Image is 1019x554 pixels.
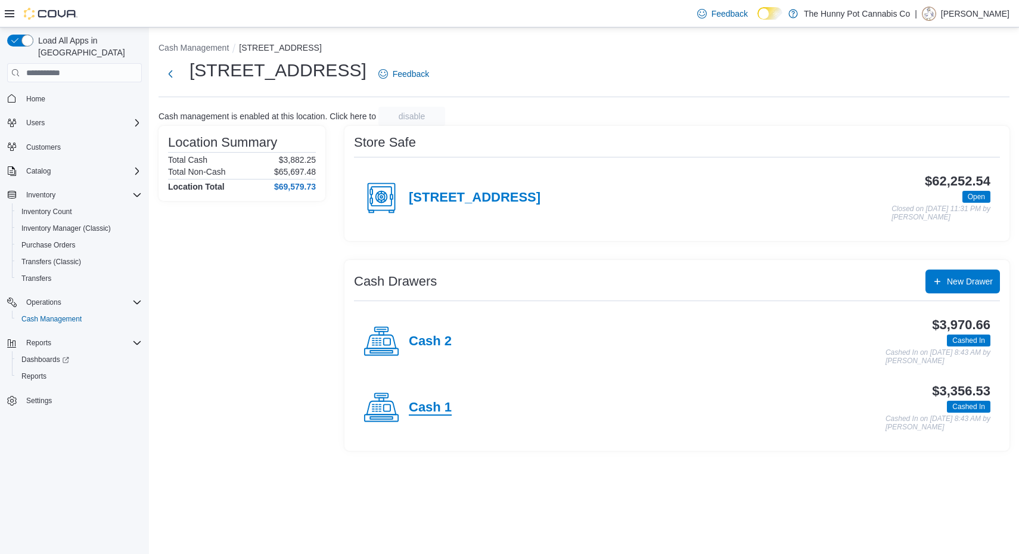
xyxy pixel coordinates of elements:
[21,116,49,130] button: Users
[26,190,55,200] span: Inventory
[2,294,147,311] button: Operations
[26,166,51,176] span: Catalog
[7,85,142,440] nav: Complex example
[17,221,116,236] a: Inventory Manager (Classic)
[399,110,425,122] span: disable
[17,271,56,286] a: Transfers
[378,107,445,126] button: disable
[274,167,316,177] p: $65,697.48
[21,240,76,250] span: Purchase Orders
[12,253,147,270] button: Transfers (Classic)
[21,91,142,106] span: Home
[409,190,540,206] h4: [STREET_ADDRESS]
[17,369,142,383] span: Reports
[21,92,50,106] a: Home
[17,238,80,252] a: Purchase Orders
[24,8,77,20] img: Cova
[12,203,147,220] button: Inventory Count
[21,295,66,310] button: Operations
[21,336,142,350] span: Reports
[712,8,748,20] span: Feedback
[21,336,56,350] button: Reports
[17,205,142,219] span: Inventory Count
[12,311,147,327] button: Cash Management
[17,238,142,252] span: Purchase Orders
[21,164,142,178] span: Catalog
[21,257,81,267] span: Transfers (Classic)
[947,401,990,413] span: Cashed In
[757,7,782,20] input: Dark Mode
[159,42,1009,56] nav: An example of EuiBreadcrumbs
[17,221,142,236] span: Inventory Manager (Classic)
[17,369,51,383] a: Reports
[886,349,990,365] p: Cashed In on [DATE] 8:43 AM by [PERSON_NAME]
[409,400,452,416] h4: Cash 1
[2,335,147,351] button: Reports
[159,62,182,86] button: Next
[952,401,985,412] span: Cashed In
[168,167,226,177] h6: Total Non-Cash
[26,298,61,307] span: Operations
[21,140,66,154] a: Customers
[409,334,452,349] h4: Cash 2
[17,255,86,269] a: Transfers (Classic)
[925,270,1000,293] button: New Drawer
[33,35,142,58] span: Load All Apps in [GEOGRAPHIC_DATA]
[804,7,910,21] p: The Hunny Pot Cannabis Co
[274,182,316,191] h4: $69,579.73
[941,7,1009,21] p: [PERSON_NAME]
[947,335,990,346] span: Cashed In
[393,68,429,80] span: Feedback
[21,394,57,408] a: Settings
[21,188,60,202] button: Inventory
[239,43,321,52] button: [STREET_ADDRESS]
[932,318,990,332] h3: $3,970.66
[12,368,147,385] button: Reports
[932,384,990,398] h3: $3,356.53
[21,372,46,381] span: Reports
[17,312,142,326] span: Cash Management
[21,207,72,216] span: Inventory Count
[968,191,985,202] span: Open
[354,274,437,289] h3: Cash Drawers
[952,335,985,346] span: Cashed In
[21,355,69,364] span: Dashboards
[891,205,990,221] p: Closed on [DATE] 11:31 PM by [PERSON_NAME]
[159,112,376,121] p: Cash management is enabled at this location. Click here to
[2,89,147,107] button: Home
[12,351,147,368] a: Dashboards
[962,191,990,203] span: Open
[12,237,147,253] button: Purchase Orders
[12,270,147,287] button: Transfers
[17,352,142,367] span: Dashboards
[26,143,61,152] span: Customers
[21,140,142,154] span: Customers
[21,164,55,178] button: Catalog
[2,392,147,409] button: Settings
[17,312,86,326] a: Cash Management
[21,116,142,130] span: Users
[17,205,77,219] a: Inventory Count
[17,352,74,367] a: Dashboards
[21,274,51,283] span: Transfers
[925,174,990,188] h3: $62,252.54
[354,135,416,150] h3: Store Safe
[17,255,142,269] span: Transfers (Classic)
[26,94,45,104] span: Home
[374,62,434,86] a: Feedback
[2,163,147,179] button: Catalog
[168,135,277,150] h3: Location Summary
[159,43,229,52] button: Cash Management
[922,7,936,21] div: Dillon Marquez
[26,118,45,128] span: Users
[168,182,225,191] h4: Location Total
[2,187,147,203] button: Inventory
[21,224,111,233] span: Inventory Manager (Classic)
[21,295,142,310] span: Operations
[692,2,753,26] a: Feedback
[168,155,207,165] h6: Total Cash
[21,314,82,324] span: Cash Management
[2,138,147,156] button: Customers
[26,396,52,406] span: Settings
[279,155,316,165] p: $3,882.25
